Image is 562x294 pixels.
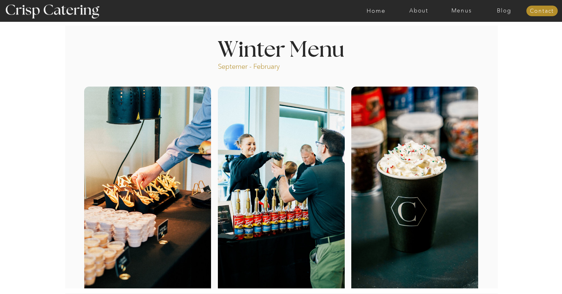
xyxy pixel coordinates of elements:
iframe: podium webchat widget bubble [500,263,562,294]
p: Septemer - February [218,62,304,69]
h1: Winter Menu [195,39,368,58]
a: Menus [440,8,483,14]
a: Home [355,8,397,14]
a: Contact [526,8,558,14]
a: About [397,8,440,14]
a: Blog [483,8,526,14]
iframe: podium webchat widget prompt [456,196,562,271]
